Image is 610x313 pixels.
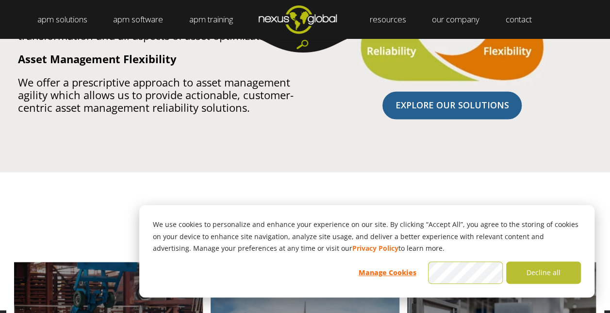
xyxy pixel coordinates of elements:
[18,4,298,42] p: We deliver asset reliability and data-driven improvement strategies that support digital transfor...
[139,205,594,297] div: Cookie banner
[153,219,581,255] p: We use cookies to personalize and enhance your experience on our site. By clicking “Accept All”, ...
[428,261,503,284] button: Accept all
[350,261,425,284] button: Manage Cookies
[18,52,298,65] p: Asset Management Flexibility
[352,243,398,255] a: Privacy Policy
[506,261,581,284] button: Decline all
[18,76,298,114] p: We offer a prescriptive approach to asset management agility which allows us to provide actionabl...
[382,91,522,119] a: EXPLORE OUR SOLUTIONS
